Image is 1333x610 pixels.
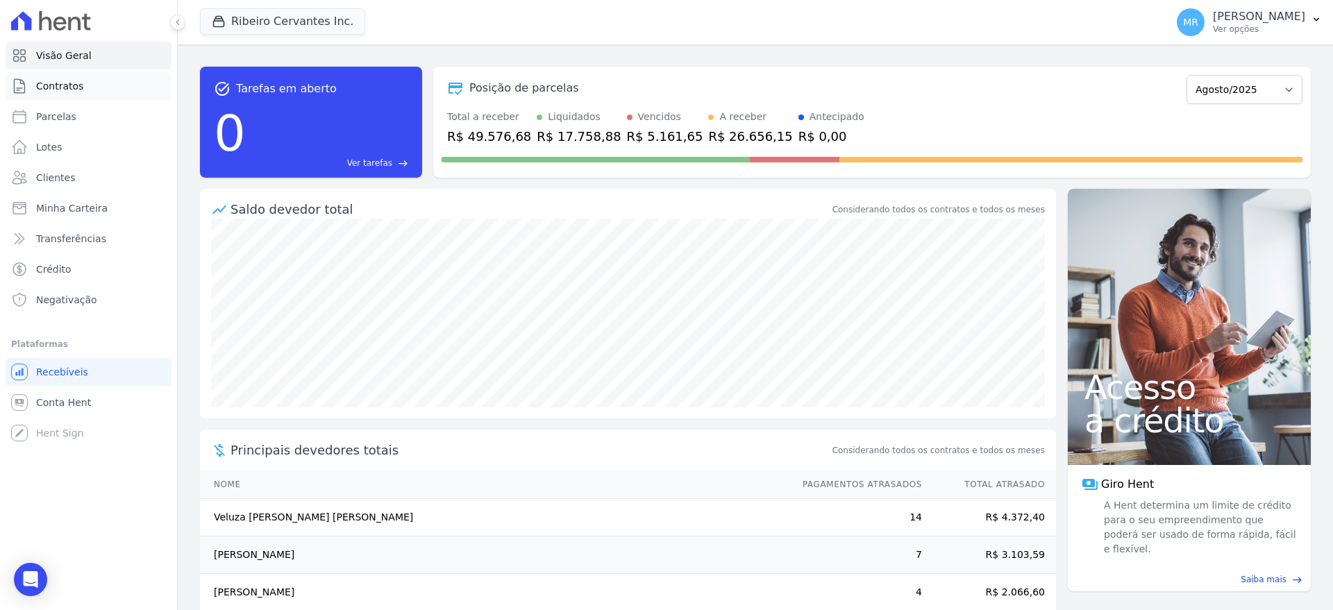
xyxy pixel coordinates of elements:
span: task_alt [214,81,230,97]
a: Recebíveis [6,358,171,386]
a: Conta Hent [6,389,171,416]
td: R$ 4.372,40 [923,499,1056,536]
span: Negativação [36,293,97,307]
div: R$ 0,00 [798,127,864,146]
td: 14 [789,499,923,536]
div: Antecipado [810,110,864,124]
span: Visão Geral [36,49,92,62]
span: Lotes [36,140,62,154]
div: Open Intercom Messenger [14,563,47,596]
div: Considerando todos os contratos e todos os meses [832,203,1045,216]
td: [PERSON_NAME] [200,536,789,574]
span: Acesso [1084,371,1294,404]
a: Visão Geral [6,42,171,69]
th: Nome [200,471,789,499]
span: Ver tarefas [347,157,392,169]
span: east [1292,575,1302,585]
span: Recebíveis [36,365,88,379]
div: A receber [719,110,766,124]
div: Total a receber [447,110,531,124]
button: Ribeiro Cervantes Inc. [200,8,365,35]
div: Saldo devedor total [230,200,830,219]
span: east [398,158,408,169]
a: Clientes [6,164,171,192]
a: Parcelas [6,103,171,130]
a: Transferências [6,225,171,253]
span: MR [1183,17,1198,27]
th: Total Atrasado [923,471,1056,499]
th: Pagamentos Atrasados [789,471,923,499]
a: Saiba mais east [1076,573,1302,586]
span: Giro Hent [1101,476,1154,493]
div: R$ 17.758,88 [537,127,621,146]
span: Parcelas [36,110,76,124]
div: Plataformas [11,336,166,353]
p: Ver opções [1213,24,1305,35]
span: Clientes [36,171,75,185]
div: R$ 5.161,65 [627,127,703,146]
span: Contratos [36,79,83,93]
span: Conta Hent [36,396,91,409]
span: Minha Carteira [36,201,108,215]
button: MR [PERSON_NAME] Ver opções [1166,3,1333,42]
div: R$ 26.656,15 [708,127,792,146]
div: 0 [214,97,246,169]
div: Vencidos [638,110,681,124]
span: Transferências [36,232,106,246]
p: [PERSON_NAME] [1213,10,1305,24]
a: Lotes [6,133,171,161]
td: Veluza [PERSON_NAME] [PERSON_NAME] [200,499,789,536]
a: Negativação [6,286,171,314]
span: a crédito [1084,404,1294,437]
td: R$ 3.103,59 [923,536,1056,574]
span: Crédito [36,262,72,276]
span: Tarefas em aberto [236,81,337,97]
a: Ver tarefas east [251,157,408,169]
a: Contratos [6,72,171,100]
span: A Hent determina um limite de crédito para o seu empreendimento que poderá ser usado de forma ráp... [1101,498,1297,557]
span: Principais devedores totais [230,441,830,459]
div: R$ 49.576,68 [447,127,531,146]
span: Considerando todos os contratos e todos os meses [832,444,1045,457]
td: 7 [789,536,923,574]
a: Crédito [6,255,171,283]
div: Liquidados [548,110,601,124]
div: Posição de parcelas [469,80,579,96]
a: Minha Carteira [6,194,171,222]
span: Saiba mais [1241,573,1286,586]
